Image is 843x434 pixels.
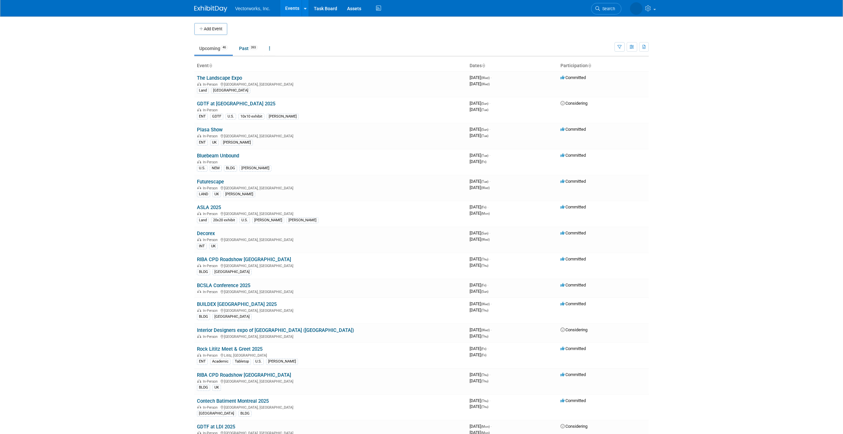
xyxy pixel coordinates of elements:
span: (Thu) [481,373,488,377]
span: [DATE] [470,75,492,80]
span: [DATE] [470,101,490,106]
span: Committed [560,231,586,235]
a: GDTF at [GEOGRAPHIC_DATA] 2025 [197,101,275,107]
span: (Tue) [481,108,488,112]
span: [DATE] [470,404,488,409]
span: (Wed) [481,302,490,306]
span: - [489,231,490,235]
div: [GEOGRAPHIC_DATA] [212,314,252,320]
div: [PERSON_NAME] [286,217,318,223]
span: 46 [221,45,228,50]
div: [GEOGRAPHIC_DATA] [212,269,252,275]
span: [DATE] [470,179,490,184]
span: Committed [560,398,586,403]
img: In-Person Event [197,309,201,312]
img: In-Person Event [197,353,201,357]
span: Committed [560,346,586,351]
span: In-Person [203,335,220,339]
div: Land [197,88,209,94]
span: (Fri) [481,205,486,209]
span: Search [600,6,615,11]
span: (Mon) [481,212,490,215]
span: [DATE] [470,237,490,242]
span: [DATE] [470,185,490,190]
a: Rock Lititz Meet & Greet 2025 [197,346,262,352]
a: Upcoming46 [194,42,233,55]
img: In-Person Event [197,134,201,137]
span: [DATE] [470,346,488,351]
span: - [491,327,492,332]
div: [GEOGRAPHIC_DATA], [GEOGRAPHIC_DATA] [197,185,464,190]
span: - [489,257,490,261]
span: (Sun) [481,231,488,235]
span: In-Person [203,405,220,410]
div: [PERSON_NAME] [252,217,284,223]
div: Lititz, [GEOGRAPHIC_DATA] [197,352,464,358]
img: In-Person Event [197,160,201,163]
div: BLDG [238,411,252,417]
th: Dates [467,60,558,71]
span: Vectorworks, Inc. [235,6,270,11]
div: ENT [197,140,208,146]
div: [GEOGRAPHIC_DATA], [GEOGRAPHIC_DATA] [197,334,464,339]
div: Tabletop [233,359,251,365]
a: BCSLA Conference 2025 [197,283,250,288]
span: [DATE] [470,398,490,403]
a: The Landscape Expo [197,75,242,81]
a: Past393 [234,42,263,55]
span: 393 [249,45,258,50]
span: (Sun) [481,128,488,131]
span: In-Person [203,186,220,190]
div: [GEOGRAPHIC_DATA], [GEOGRAPHIC_DATA] [197,404,464,410]
span: In-Person [203,134,220,138]
div: 10x10 exhibit [238,114,264,120]
span: [DATE] [470,327,492,332]
div: [GEOGRAPHIC_DATA], [GEOGRAPHIC_DATA] [197,237,464,242]
a: Contech Batiment Montreal 2025 [197,398,269,404]
span: (Wed) [481,186,490,190]
span: [DATE] [470,283,488,287]
div: [GEOGRAPHIC_DATA], [GEOGRAPHIC_DATA] [197,263,464,268]
span: (Fri) [481,353,486,357]
span: [DATE] [470,289,488,294]
span: (Thu) [481,405,488,409]
div: [PERSON_NAME] [223,191,255,197]
a: RIBA CPD Roadshow [GEOGRAPHIC_DATA] [197,372,291,378]
span: (Tue) [481,154,488,157]
div: [GEOGRAPHIC_DATA], [GEOGRAPHIC_DATA] [197,378,464,384]
img: In-Person Event [197,238,201,241]
img: In-Person Event [197,108,201,111]
div: U.S. [197,165,207,171]
div: UK [210,140,219,146]
img: In-Person Event [197,290,201,293]
div: BLDG [197,269,210,275]
th: Event [194,60,467,71]
span: Committed [560,301,586,306]
a: RIBA CPD Roadshow [GEOGRAPHIC_DATA] [197,257,291,262]
span: [DATE] [470,308,488,312]
div: [GEOGRAPHIC_DATA], [GEOGRAPHIC_DATA] [197,289,464,294]
img: Tania Arabian [630,2,642,15]
img: In-Person Event [197,264,201,267]
span: [DATE] [470,159,486,164]
img: In-Person Event [197,82,201,86]
span: (Wed) [481,76,490,80]
span: [DATE] [470,81,490,86]
span: - [489,101,490,106]
span: (Mon) [481,425,490,428]
span: [DATE] [470,263,488,268]
a: Sort by Participation Type [588,63,591,68]
span: Committed [560,257,586,261]
a: Bluebeam Unbound [197,153,239,159]
div: [PERSON_NAME] [221,140,253,146]
span: Committed [560,283,586,287]
span: (Thu) [481,264,488,267]
div: [GEOGRAPHIC_DATA] [197,411,236,417]
div: [PERSON_NAME] [266,359,298,365]
span: [DATE] [470,257,490,261]
span: - [491,75,492,80]
div: [GEOGRAPHIC_DATA], [GEOGRAPHIC_DATA] [197,133,464,138]
div: LAND [197,191,210,197]
span: [DATE] [470,107,488,112]
span: [DATE] [470,424,492,429]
